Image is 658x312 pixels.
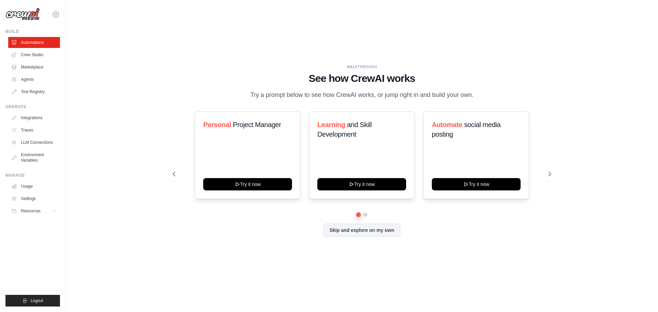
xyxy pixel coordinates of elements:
[203,121,231,128] span: Personal
[5,29,60,34] div: Build
[8,112,60,123] a: Integrations
[432,178,521,190] button: Try it now
[247,90,477,100] p: Try a prompt below to see how CrewAI works, or jump right in and build your own.
[8,49,60,60] a: Crew Studio
[8,205,60,216] button: Resources
[432,121,501,138] span: social media posting
[8,137,60,148] a: LLM Connections
[324,224,400,237] button: Skip and explore on my own
[8,86,60,97] a: Tool Registry
[203,178,292,190] button: Try it now
[432,121,462,128] span: Automate
[8,74,60,85] a: Agents
[173,64,551,70] div: WALKTHROUGH
[8,193,60,204] a: Settings
[8,37,60,48] a: Automations
[21,208,40,214] span: Resources
[31,298,43,303] span: Logout
[5,8,40,21] img: Logo
[173,72,551,85] h1: See how CrewAI works
[8,62,60,73] a: Marketplace
[317,121,371,138] span: and Skill Development
[233,121,281,128] span: Project Manager
[8,181,60,192] a: Usage
[5,173,60,178] div: Manage
[8,125,60,136] a: Traces
[317,121,345,128] span: Learning
[8,149,60,166] a: Environment Variables
[5,295,60,307] button: Logout
[5,104,60,110] div: Operate
[317,178,406,190] button: Try it now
